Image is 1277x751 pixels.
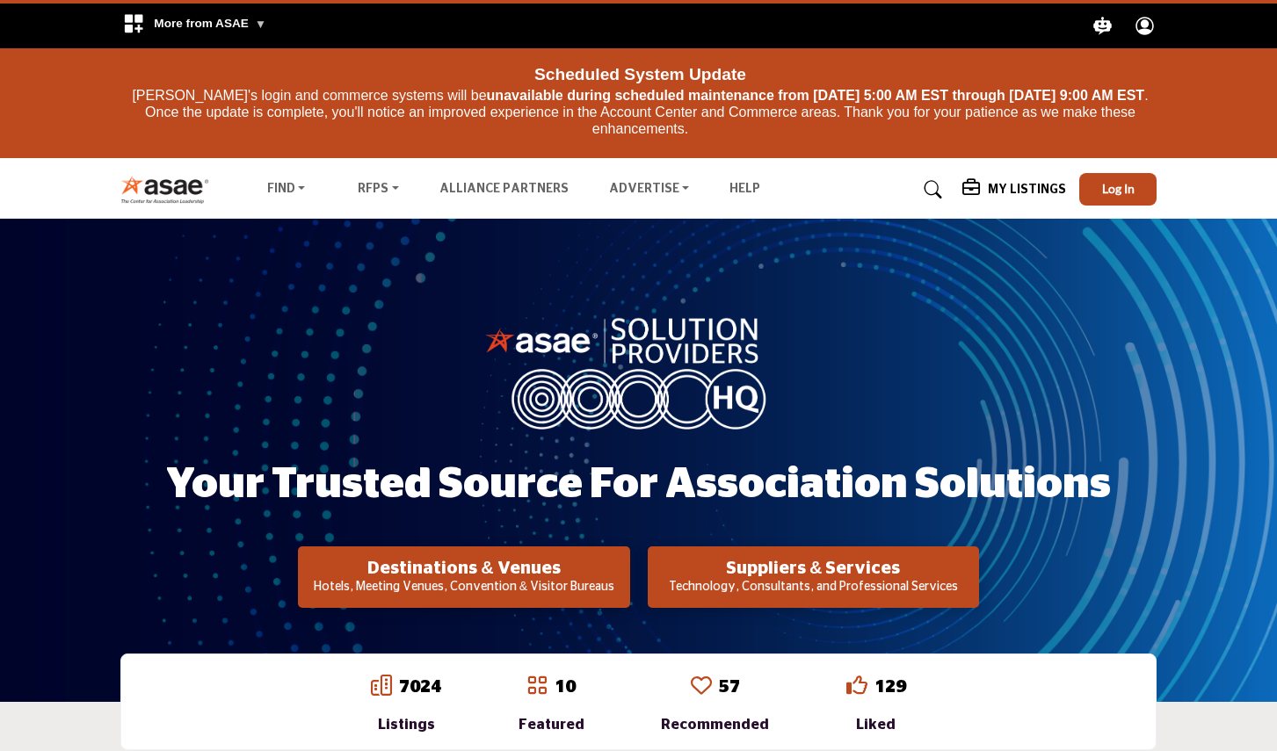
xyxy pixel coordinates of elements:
[653,579,974,596] p: Technology, Consultants, and Professional Services
[487,88,1145,103] strong: unavailable during scheduled maintenance from [DATE] 5:00 AM EST through [DATE] 9:00 AM EST
[846,714,906,735] div: Liked
[166,458,1111,512] h1: Your Trusted Source for Association Solutions
[1102,181,1135,196] span: Log In
[519,714,584,735] div: Featured
[399,678,441,696] a: 7024
[691,675,712,699] a: Go to Recommended
[729,183,760,195] a: Help
[526,675,548,699] a: Go to Featured
[439,183,569,195] a: Alliance Partners
[874,678,906,696] a: 129
[303,579,624,596] p: Hotels, Meeting Venues, Convention & Visitor Bureaus
[126,87,1156,138] p: [PERSON_NAME]'s login and commerce systems will be . Once the update is complete, you'll notice a...
[962,179,1066,200] div: My Listings
[485,314,793,430] img: image
[597,177,702,202] a: Advertise
[653,558,974,579] h2: Suppliers & Services
[907,176,954,204] a: Search
[555,678,576,696] a: 10
[112,4,278,48] div: More from ASAE
[120,175,218,204] img: Site Logo
[719,678,740,696] a: 57
[345,177,411,202] a: RFPs
[303,558,624,579] h2: Destinations & Venues
[298,546,629,608] button: Destinations & Venues Hotels, Meeting Venues, Convention & Visitor Bureaus
[1079,173,1157,206] button: Log In
[371,714,441,735] div: Listings
[846,675,867,696] i: Go to Liked
[988,182,1066,198] h5: My Listings
[255,177,318,202] a: Find
[154,17,266,30] span: More from ASAE
[661,714,769,735] div: Recommended
[126,57,1156,87] div: Scheduled System Update
[648,546,979,608] button: Suppliers & Services Technology, Consultants, and Professional Services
